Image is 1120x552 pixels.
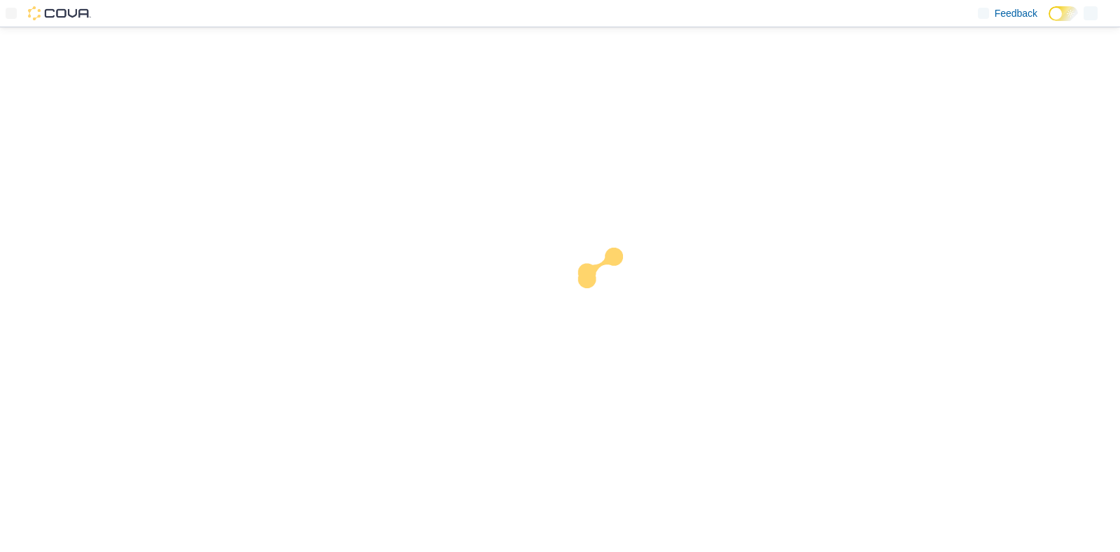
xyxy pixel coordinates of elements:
[995,6,1037,20] span: Feedback
[28,6,91,20] img: Cova
[1049,6,1078,21] input: Dark Mode
[560,237,665,342] img: cova-loader
[1049,21,1049,22] span: Dark Mode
